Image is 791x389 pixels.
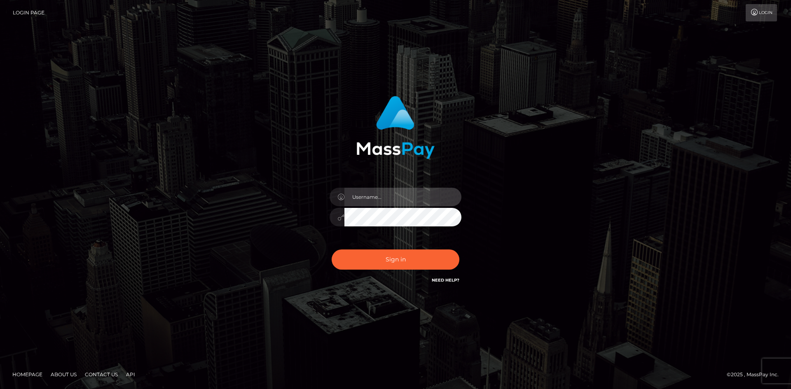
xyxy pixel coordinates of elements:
[332,249,459,270] button: Sign in
[356,96,435,159] img: MassPay Login
[746,4,777,21] a: Login
[13,4,44,21] a: Login Page
[123,368,138,381] a: API
[344,188,461,206] input: Username...
[432,277,459,283] a: Need Help?
[727,370,785,379] div: © 2025 , MassPay Inc.
[82,368,121,381] a: Contact Us
[47,368,80,381] a: About Us
[9,368,46,381] a: Homepage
